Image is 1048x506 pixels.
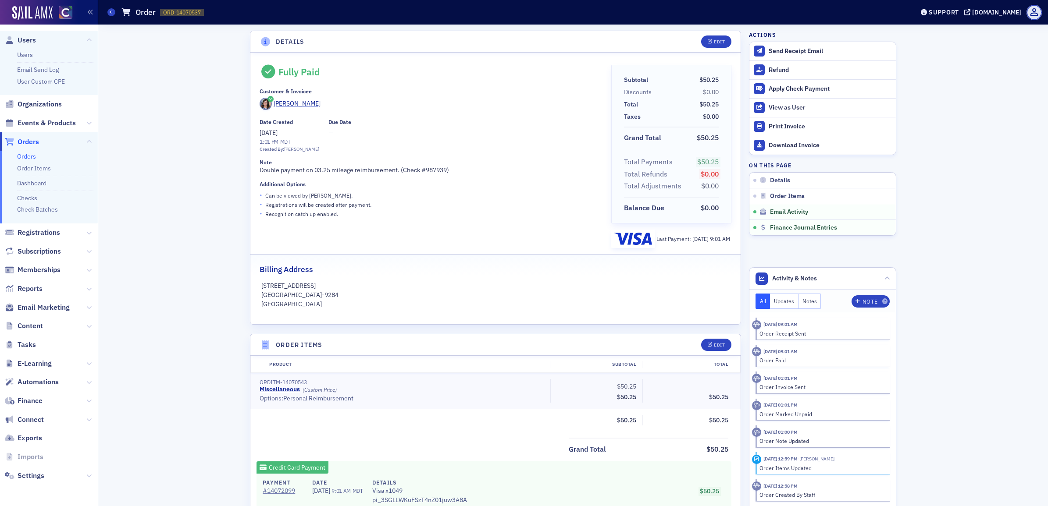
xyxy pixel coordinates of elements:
span: $50.25 [699,100,719,108]
div: Note [863,299,877,304]
div: Discounts [624,88,652,97]
span: ORD-14070537 [163,9,201,16]
span: Finance Journal Entries [770,224,837,232]
button: Refund [749,60,896,79]
div: Balance Due [624,203,664,213]
div: Order Created By Staff [759,491,884,499]
span: $50.25 [617,382,636,390]
span: $50.25 [697,157,719,166]
span: $50.25 [699,76,719,84]
button: [DOMAIN_NAME] [964,9,1024,15]
span: $50.25 [617,416,636,424]
h4: On this page [749,161,896,169]
a: Email Send Log [17,66,59,74]
span: $50.25 [700,487,719,495]
a: Miscellaneous [260,386,300,393]
div: Order Invoice Sent [759,383,884,391]
div: Send Receipt Email [769,47,891,55]
span: E-Learning [18,359,52,368]
span: Order Items [770,192,805,200]
span: $50.25 [709,393,728,401]
span: MDT [351,487,363,494]
p: Registrations will be created after payment. [265,201,371,209]
div: [DOMAIN_NAME] [972,8,1021,16]
span: $50.25 [706,445,728,453]
div: Print Invoice [769,123,891,131]
div: pi_3SGLLWKuFSzT4nZ01juw3A8A [372,478,467,505]
time: 10/8/2025 01:00 PM [763,429,798,435]
button: All [756,294,770,309]
span: [DATE] [692,235,710,242]
span: [DATE] [312,487,332,495]
a: Events & Products [5,118,76,128]
div: Apply Check Payment [769,85,891,93]
div: Grand Total [624,133,661,143]
div: Note [260,159,272,166]
div: Grand Total [569,444,606,455]
span: Reports [18,284,43,294]
span: $50.25 [709,416,728,424]
span: MDT [278,138,291,145]
div: Credit Card Payment [257,461,328,474]
span: $0.00 [701,170,719,178]
a: Email Marketing [5,303,70,312]
span: Created By: [260,146,284,152]
div: Refund [769,66,891,74]
div: Edit [714,343,725,347]
button: Note [852,295,890,308]
div: Activity [752,481,761,491]
span: [DATE] [260,129,278,137]
div: Total [642,361,734,368]
a: Finance [5,396,43,406]
a: Imports [5,452,43,462]
a: #14072099 [263,486,303,495]
img: SailAMX [12,6,53,20]
span: Tasks [18,340,36,350]
a: Users [17,51,33,59]
div: Last Payment: [656,235,730,243]
a: [PERSON_NAME] [260,98,321,110]
span: Email Marketing [18,303,70,312]
span: Total Adjustments [624,181,684,191]
span: $0.00 [701,181,719,190]
span: Automations [18,377,59,387]
div: [PERSON_NAME] [284,146,319,153]
div: Edit [714,39,725,44]
button: Apply Check Payment [749,79,896,98]
span: $0.00 [703,88,719,96]
div: Options: Personal Reimbursement [260,395,544,403]
span: Taxes [624,112,644,121]
span: Memberships [18,265,61,275]
div: Due Date [328,119,351,125]
h4: Date [312,478,363,486]
div: Activity [752,320,761,329]
button: Updates [770,294,798,309]
time: 1:01 PM [260,138,278,145]
span: $50.25 [617,393,636,401]
span: Details [770,177,790,184]
span: Events & Products [18,118,76,128]
span: Visa x1049 [372,486,467,495]
h4: Order Items [276,340,322,350]
div: Product [263,361,550,368]
div: Fully Paid [278,66,320,78]
div: Total Refunds [624,169,667,180]
a: E-Learning [5,359,52,368]
a: Tasks [5,340,36,350]
button: View as User [749,98,896,117]
a: Memberships [5,265,61,275]
a: Subscriptions [5,247,61,256]
p: Recognition catch up enabled. [265,210,338,218]
span: Grand Total [569,444,609,455]
h4: Payment [263,478,303,486]
div: Activity [752,374,761,383]
a: Organizations [5,99,62,109]
div: Order Receipt Sent [759,329,884,337]
div: Order Paid [759,356,884,364]
span: Subtotal [624,75,651,85]
span: Balance Due [624,203,667,213]
span: Total Payments [624,157,676,167]
div: Activity [752,455,761,464]
img: visa [614,233,652,245]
